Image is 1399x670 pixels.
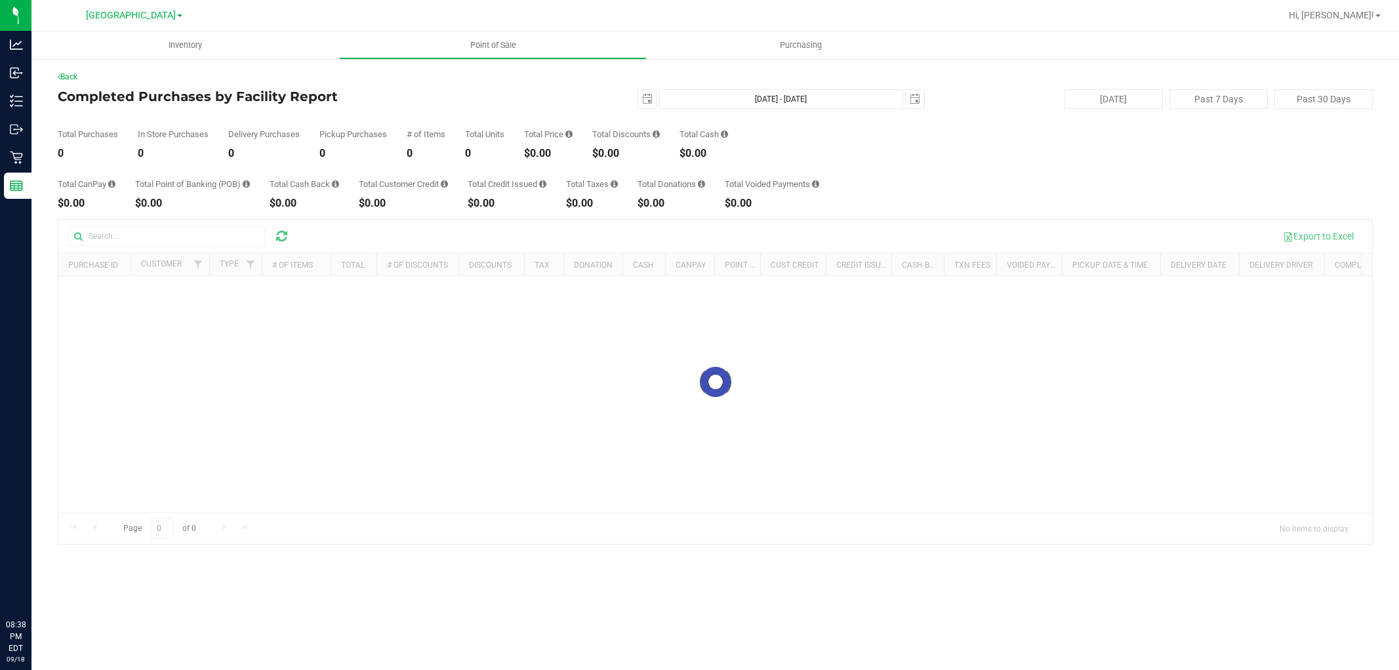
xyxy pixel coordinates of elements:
[10,66,23,79] inline-svg: Inbound
[524,148,573,159] div: $0.00
[10,151,23,164] inline-svg: Retail
[359,180,448,188] div: Total Customer Credit
[611,180,618,188] i: Sum of the total taxes for all purchases in the date range.
[1274,89,1373,109] button: Past 30 Days
[319,130,387,138] div: Pickup Purchases
[812,180,819,188] i: Sum of all voided payment transaction amounts, excluding tips and transaction fees, for all purch...
[565,130,573,138] i: Sum of the total prices of all purchases in the date range.
[58,198,115,209] div: $0.00
[31,31,339,59] a: Inventory
[332,180,339,188] i: Sum of the cash-back amounts from rounded-up electronic payments for all purchases in the date ra...
[58,89,496,104] h4: Completed Purchases by Facility Report
[228,130,300,138] div: Delivery Purchases
[339,31,647,59] a: Point of Sale
[638,90,657,108] span: select
[592,130,660,138] div: Total Discounts
[638,180,705,188] div: Total Donations
[270,180,339,188] div: Total Cash Back
[539,180,546,188] i: Sum of all account credit issued for all refunds from returned purchases in the date range.
[407,130,445,138] div: # of Items
[108,180,115,188] i: Sum of the successful, non-voided CanPay payment transactions for all purchases in the date range.
[10,94,23,108] inline-svg: Inventory
[270,198,339,209] div: $0.00
[135,198,250,209] div: $0.00
[407,148,445,159] div: 0
[135,180,250,188] div: Total Point of Banking (POB)
[10,38,23,51] inline-svg: Analytics
[58,148,118,159] div: 0
[359,198,448,209] div: $0.00
[524,130,573,138] div: Total Price
[6,654,26,664] p: 09/18
[679,148,728,159] div: $0.00
[725,180,819,188] div: Total Voided Payments
[592,148,660,159] div: $0.00
[10,179,23,192] inline-svg: Reports
[653,130,660,138] i: Sum of the discount values applied to the all purchases in the date range.
[151,39,220,51] span: Inventory
[1064,89,1163,109] button: [DATE]
[698,180,705,188] i: Sum of all round-up-to-next-dollar total price adjustments for all purchases in the date range.
[319,148,387,159] div: 0
[566,198,618,209] div: $0.00
[58,72,77,81] a: Back
[468,180,546,188] div: Total Credit Issued
[1289,10,1374,20] span: Hi, [PERSON_NAME]!
[138,130,209,138] div: In Store Purchases
[1169,89,1268,109] button: Past 7 Days
[638,198,705,209] div: $0.00
[138,148,209,159] div: 0
[86,10,176,21] span: [GEOGRAPHIC_DATA]
[453,39,534,51] span: Point of Sale
[465,148,504,159] div: 0
[647,31,954,59] a: Purchasing
[10,123,23,136] inline-svg: Outbound
[243,180,250,188] i: Sum of the successful, non-voided point-of-banking payment transactions, both via payment termina...
[725,198,819,209] div: $0.00
[228,148,300,159] div: 0
[679,130,728,138] div: Total Cash
[906,90,924,108] span: select
[566,180,618,188] div: Total Taxes
[58,180,115,188] div: Total CanPay
[762,39,840,51] span: Purchasing
[6,619,26,654] p: 08:38 PM EDT
[441,180,448,188] i: Sum of the successful, non-voided payments using account credit for all purchases in the date range.
[465,130,504,138] div: Total Units
[721,130,728,138] i: Sum of the successful, non-voided cash payment transactions for all purchases in the date range. ...
[468,198,546,209] div: $0.00
[58,130,118,138] div: Total Purchases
